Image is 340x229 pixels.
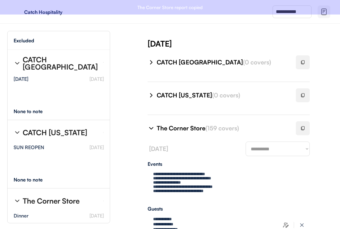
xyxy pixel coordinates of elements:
font: (159 covers) [205,124,239,132]
font: (0 covers) [212,91,240,99]
img: x-close%20%283%29.svg [299,222,305,228]
font: [DATE] [90,76,104,82]
div: The Corner Store [23,197,80,204]
img: users-edit.svg [283,222,289,228]
div: None to note [14,177,54,182]
div: Excluded [14,38,34,43]
div: CATCH [GEOGRAPHIC_DATA] [157,58,289,67]
div: Guests [148,206,310,211]
img: chevron-right%20%281%29.svg [148,59,155,66]
div: The Corner Store [157,124,289,132]
img: chevron-right%20%281%29.svg [148,92,155,99]
img: chevron-right%20%281%29.svg [14,129,21,136]
div: CATCH [US_STATE] [23,129,87,136]
div: Events [148,162,310,166]
div: CATCH [US_STATE] [157,91,289,100]
font: (0 covers) [243,58,271,66]
div: [DATE] [14,77,28,81]
font: [DATE] [90,213,104,219]
div: [DATE] [148,38,340,49]
div: SUN REOPEN [14,145,44,150]
div: CATCH [GEOGRAPHIC_DATA] [23,56,98,70]
img: chevron-right%20%281%29.svg [148,125,155,132]
font: [DATE] [90,144,104,150]
img: chevron-right%20%281%29.svg [14,60,21,67]
font: [DATE] [149,145,168,152]
div: Dinner [14,213,28,218]
div: None to note [14,109,54,114]
img: chevron-right%20%281%29.svg [14,197,21,204]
